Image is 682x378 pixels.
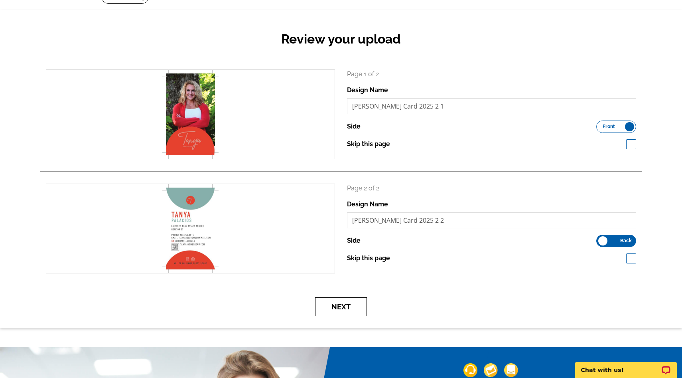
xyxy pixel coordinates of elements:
p: Page 1 of 2 [347,69,636,79]
img: support-img-2.png [484,363,498,377]
iframe: LiveChat chat widget [570,353,682,378]
img: support-img-1.png [463,363,477,377]
label: Design Name [347,200,388,209]
img: support-img-3_1.png [504,363,518,377]
input: File Name [347,98,636,114]
button: Next [315,297,367,316]
span: Front [603,125,615,129]
label: Skip this page [347,253,390,263]
label: Side [347,122,361,131]
input: File Name [347,212,636,228]
span: Back [620,239,632,243]
label: Design Name [347,85,388,95]
h2: Review your upload [40,32,642,47]
label: Skip this page [347,139,390,149]
label: Side [347,236,361,245]
p: Page 2 of 2 [347,184,636,193]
